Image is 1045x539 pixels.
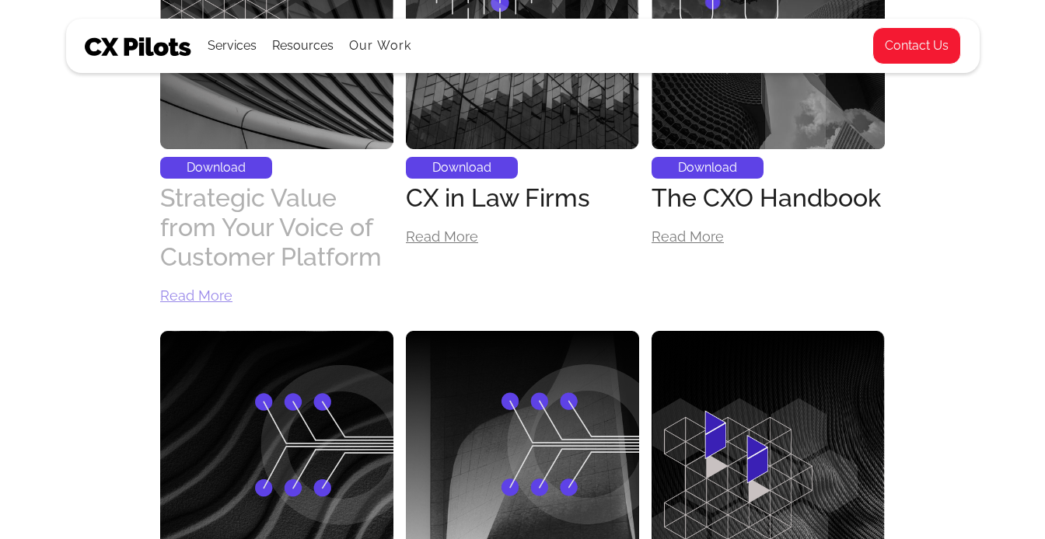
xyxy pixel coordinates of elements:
div: CX in Law Firms [406,183,590,213]
div: Services [208,35,257,57]
div: The CXO Handbook [652,183,881,213]
div: Download [406,157,518,179]
div: Resources [272,35,334,57]
div: Read More [652,230,724,244]
div: Download [652,157,764,179]
a: Contact Us [872,27,961,64]
div: Strategic Value from Your Voice of Customer Platform [160,183,393,272]
a: Our Work [349,39,412,53]
div: Read More [160,289,232,303]
div: Read More [406,230,478,244]
div: Services [208,19,257,72]
div: Download [160,157,272,179]
div: Resources [272,19,334,72]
